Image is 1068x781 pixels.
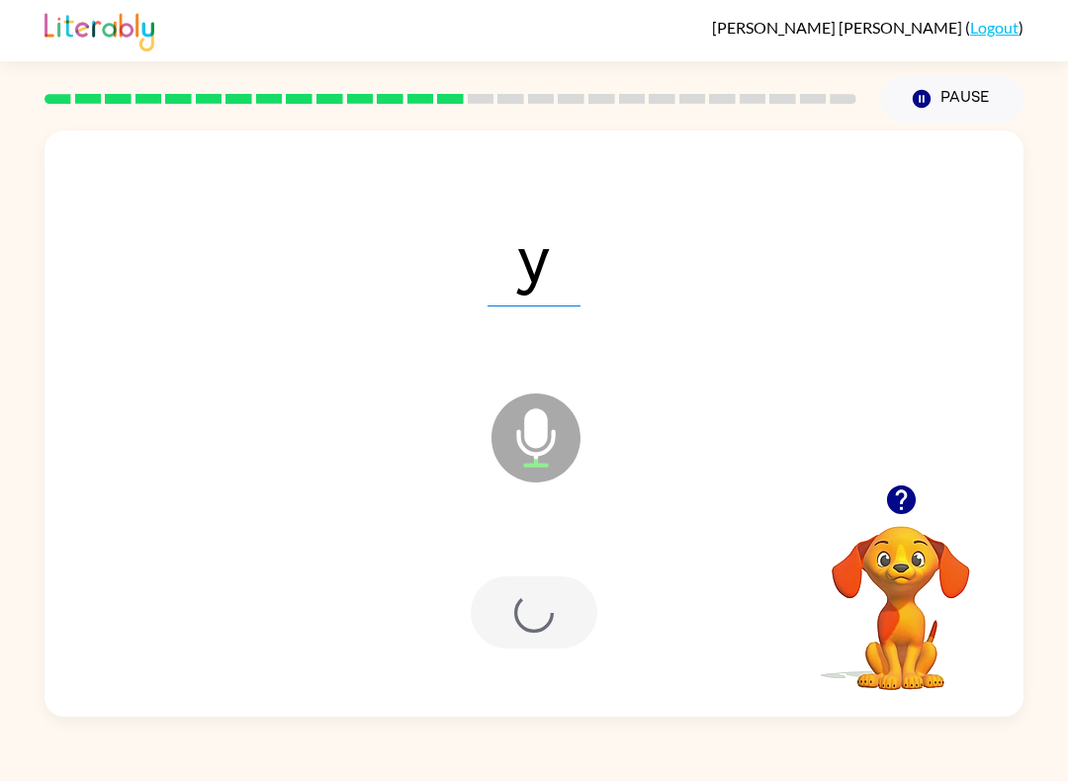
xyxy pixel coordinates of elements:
[712,18,965,37] span: [PERSON_NAME] [PERSON_NAME]
[488,204,580,306] span: y
[712,18,1023,37] div: ( )
[970,18,1019,37] a: Logout
[44,8,154,51] img: Literably
[802,495,1000,693] video: Your browser must support playing .mp4 files to use Literably. Please try using another browser.
[880,76,1023,122] button: Pause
